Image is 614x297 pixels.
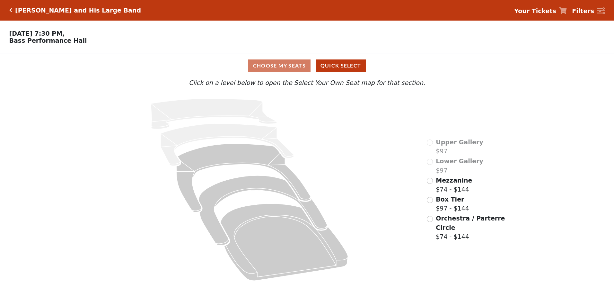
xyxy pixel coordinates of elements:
path: Upper Gallery - Seats Available: 0 [151,99,277,129]
a: Filters [572,6,605,16]
span: Lower Gallery [436,157,483,165]
button: Quick Select [316,59,366,72]
label: $97 - $144 [436,195,469,213]
p: Click on a level below to open the Select Your Own Seat map for that section. [81,78,533,87]
span: Mezzanine [436,177,472,184]
path: Orchestra / Parterre Circle - Seats Available: 152 [220,204,348,281]
label: $74 - $144 [436,176,472,194]
a: Your Tickets [514,6,567,16]
h5: [PERSON_NAME] and His Large Band [15,7,141,14]
span: Box Tier [436,196,464,203]
strong: Your Tickets [514,7,556,14]
label: $74 - $144 [436,214,506,241]
a: Click here to go back to filters [9,8,12,13]
label: $97 [436,157,483,175]
label: $97 [436,138,483,156]
span: Upper Gallery [436,139,483,146]
path: Lower Gallery - Seats Available: 0 [161,124,294,166]
span: Orchestra / Parterre Circle [436,215,505,231]
strong: Filters [572,7,594,14]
